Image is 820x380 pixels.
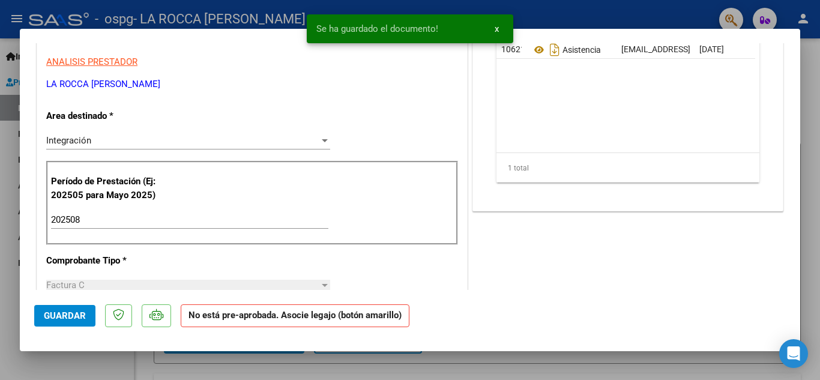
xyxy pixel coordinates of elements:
[46,56,137,67] span: ANALISIS PRESTADOR
[316,23,438,35] span: Se ha guardado el documento!
[699,44,724,54] span: [DATE]
[495,23,499,34] span: x
[531,45,601,55] span: Asistencia
[44,310,86,321] span: Guardar
[46,77,458,91] p: LA ROCCA [PERSON_NAME]
[547,40,562,59] i: Descargar documento
[46,135,91,146] span: Integración
[485,18,508,40] button: x
[34,305,95,327] button: Guardar
[181,304,409,328] strong: No está pre-aprobada. Asocie legajo (botón amarillo)
[51,175,172,202] p: Período de Prestación (Ej: 202505 para Mayo 2025)
[779,339,808,368] div: Open Intercom Messenger
[46,109,170,123] p: Area destinado *
[496,153,759,183] div: 1 total
[46,280,85,291] span: Factura C
[46,254,170,268] p: Comprobante Tipo *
